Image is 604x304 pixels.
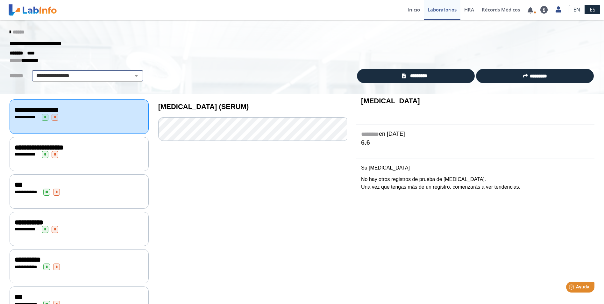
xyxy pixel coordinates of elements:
p: Su [MEDICAL_DATA] [361,164,590,172]
a: ES [585,5,600,14]
p: No hay otros registros de prueba de [MEDICAL_DATA]. Una vez que tengas más de un registro, comenz... [361,176,590,191]
iframe: Help widget launcher [547,279,597,297]
b: [MEDICAL_DATA] (SERUM) [158,103,249,111]
a: EN [569,5,585,14]
span: HRA [464,6,474,13]
b: [MEDICAL_DATA] [361,97,420,105]
h4: 6.6 [361,139,590,147]
h5: en [DATE] [361,131,590,138]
